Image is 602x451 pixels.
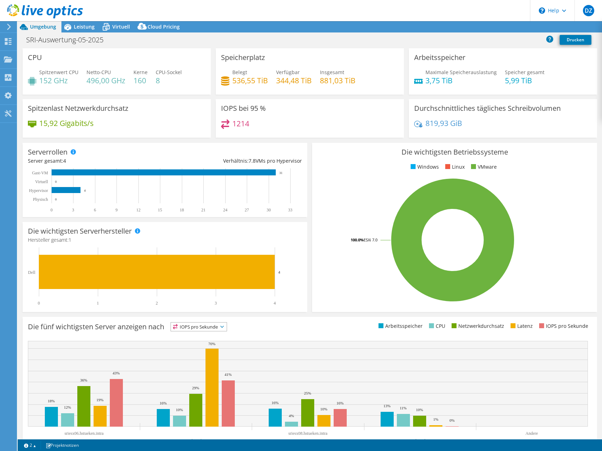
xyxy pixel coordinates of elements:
span: Umgebung [30,23,56,30]
h4: 8 [156,77,182,84]
h3: CPU [28,54,42,61]
h3: Die wichtigsten Betriebssysteme [317,148,591,156]
li: Netzwerkdurchsatz [450,322,504,330]
text: 3 [215,301,217,306]
text: 18 [180,208,184,212]
h4: Hersteller gesamt: [28,236,302,244]
text: 33 [288,208,292,212]
text: 16% [160,401,167,405]
span: 7.8 [249,157,256,164]
tspan: ESXi 7.0 [364,237,377,242]
h4: 536,55 TiB [232,77,268,84]
li: Linux [443,163,465,171]
h3: Speicherplatz [221,54,265,61]
text: 36% [80,378,87,382]
span: Kerne [133,69,148,76]
text: Andere [525,431,538,436]
text: 43% [113,371,120,375]
text: 16% [272,401,279,405]
text: 4% [289,414,294,418]
h4: 496,00 GHz [87,77,125,84]
span: Netto-CPU [87,69,111,76]
text: 41% [225,372,232,377]
text: 0 [38,301,40,306]
li: CPU [427,322,445,330]
h4: 344,48 TiB [276,77,312,84]
text: Hypervisor [29,188,48,193]
h4: 15,92 Gigabits/s [39,119,94,127]
text: 2 [156,301,158,306]
h3: Die wichtigsten Serverhersteller [28,227,132,235]
a: Drucken [560,35,591,45]
text: sriesx06.hstueken.intra [65,431,104,436]
text: 1 [97,301,99,306]
span: Speicher gesamt [505,69,544,76]
span: IOPS pro Sekunde [171,323,227,331]
li: VMware [469,163,497,171]
h3: Serverrollen [28,148,67,156]
text: 10% [320,407,327,411]
text: 3 [72,208,74,212]
text: 21 [201,208,205,212]
text: 15 [158,208,162,212]
text: 18% [48,399,55,403]
text: 24 [223,208,227,212]
text: 25% [304,391,311,395]
text: Virtuell [35,179,48,184]
text: 0 [55,180,57,184]
text: 4 [274,301,276,306]
span: CPU-Sockel [156,69,182,76]
li: IOPS pro Sekunde [537,322,588,330]
h4: 3,75 TiB [425,77,497,84]
text: 4 [278,270,280,274]
svg: \n [539,7,545,14]
tspan: 100.0% [351,237,364,242]
div: Verhältnis: VMs pro Hypervisor [165,157,302,165]
text: 13% [383,404,391,408]
li: Windows [409,163,439,171]
span: DZ [583,5,594,16]
text: 0% [449,418,455,422]
h3: IOPS bei 95 % [221,104,266,112]
span: Cloud Pricing [148,23,180,30]
text: sriesx05.hstueken.intra [177,438,216,443]
h4: 152 GHz [39,77,78,84]
text: 9 [115,208,118,212]
text: 10% [176,408,183,412]
text: 19% [96,398,103,402]
h4: 881,03 TiB [320,77,356,84]
span: Leistung [74,23,95,30]
text: sriesx07.hstueken.intra [400,438,440,443]
h3: Spitzenlast Netzwerkdurchsatz [28,104,128,112]
text: 12 [136,208,141,212]
text: 0 [50,208,53,212]
span: Belegt [232,69,247,76]
span: 1 [68,236,71,243]
h3: Durchschnittliches tägliches Schreibvolumen [414,104,561,112]
span: Spitzenwert CPU [39,69,78,76]
h4: 819,93 GiB [425,119,462,127]
text: 31 [279,171,282,175]
text: 16% [336,401,344,405]
text: 4 [84,189,86,192]
text: Physisch [33,197,48,202]
li: Latenz [509,322,533,330]
span: Maximale Speicherauslastung [425,69,497,76]
span: Insgesamt [320,69,344,76]
text: 30 [267,208,271,212]
text: 12% [64,405,71,409]
text: Gast-VM [32,170,48,175]
li: Arbeitsspeicher [377,322,423,330]
h4: 1214 [232,120,249,127]
h4: 160 [133,77,148,84]
text: 29% [192,386,199,390]
text: 70% [208,342,215,346]
div: Server gesamt: [28,157,165,165]
h4: 5,99 TiB [505,77,544,84]
text: 11% [400,406,407,410]
text: sriesx08.hstueken.intra [288,431,328,436]
text: 1% [433,417,439,421]
a: 2 [19,441,41,450]
span: 4 [63,157,66,164]
span: Verfügbar [276,69,300,76]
